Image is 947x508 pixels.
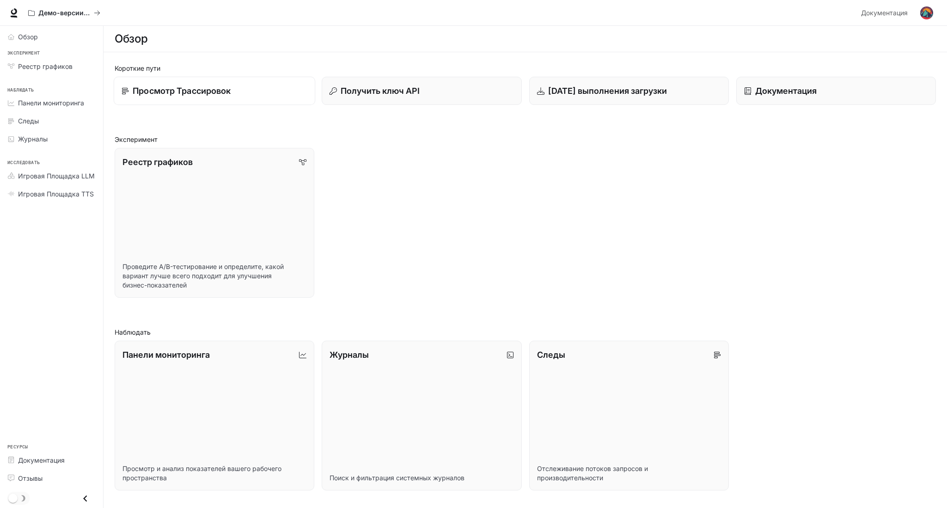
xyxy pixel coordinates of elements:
[341,86,420,96] ya-tr-span: Получить ключ API
[115,64,160,72] ya-tr-span: Короткие пути
[115,341,314,490] a: Панели мониторингаПросмотр и анализ показателей вашего рабочего пространства
[755,85,817,97] p: Документация
[18,189,94,199] span: Игровая Площадка TTS
[24,4,104,22] button: Все рабочие пространства
[18,99,84,107] ya-tr-span: Панели мониторинга
[7,443,28,451] ya-tr-span: Ресурсы
[122,350,210,360] ya-tr-span: Панели мониторинга
[7,49,40,57] ya-tr-span: Эксперимент
[4,29,99,45] a: Обзор
[861,9,908,17] ya-tr-span: Документация
[330,350,369,360] ya-tr-span: Журналы
[18,455,65,465] span: Документация
[322,77,521,105] button: Получить ключ API
[122,157,193,167] ya-tr-span: Реестр графиков
[133,86,231,96] ya-tr-span: Просмотр Трассировок
[18,62,73,70] ya-tr-span: Реестр графиков
[4,168,99,184] a: Игровая Площадка LLM
[917,4,936,22] button: Аватар пользователя
[736,77,936,105] a: Документация
[4,452,99,468] a: Документация
[115,148,314,298] a: Реестр графиковПроведите A/B-тестирование и определите, какой вариант лучше всего подходит для ул...
[529,77,729,105] a: [DATE] выполнения загрузки
[75,489,96,508] button: Закрыть ящик
[18,171,95,181] span: Игровая Площадка LLM
[115,328,151,336] ya-tr-span: Наблюдать
[529,341,729,490] a: СледыОтслеживание потоков запросов и производительности
[4,470,99,486] a: Отзывы
[4,131,99,147] a: Журналы
[38,9,214,17] ya-tr-span: Демо-версии Inworld с искусственным интеллектом
[8,493,18,503] span: Переключение темного режима
[7,86,34,94] ya-tr-span: Наблюдать
[18,33,38,41] ya-tr-span: Обзор
[537,465,648,482] ya-tr-span: Отслеживание потоков запросов и производительности
[920,6,933,19] img: Аватар пользователя
[18,117,39,125] ya-tr-span: Следы
[548,86,667,96] ya-tr-span: [DATE] выполнения загрузки
[18,473,43,483] span: Отзывы
[537,350,565,360] ya-tr-span: Следы
[7,159,40,167] ya-tr-span: Исследовать
[115,32,148,45] ya-tr-span: Обзор
[122,263,284,289] ya-tr-span: Проведите A/B-тестирование и определите, какой вариант лучше всего подходит для улучшения бизнес-...
[330,474,464,482] ya-tr-span: Поиск и фильтрация системных журналов
[4,113,99,129] a: Следы
[322,341,521,490] a: ЖурналыПоиск и фильтрация системных журналов
[115,135,158,143] ya-tr-span: Эксперимент
[4,58,99,74] a: Реестр графиков
[122,465,281,482] ya-tr-span: Просмотр и анализ показателей вашего рабочего пространства
[857,4,914,22] a: Документация
[18,135,48,143] ya-tr-span: Журналы
[4,95,99,111] a: Панели мониторинга
[114,77,316,105] a: Просмотр Трассировок
[4,186,99,202] a: Игровая Площадка TTS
